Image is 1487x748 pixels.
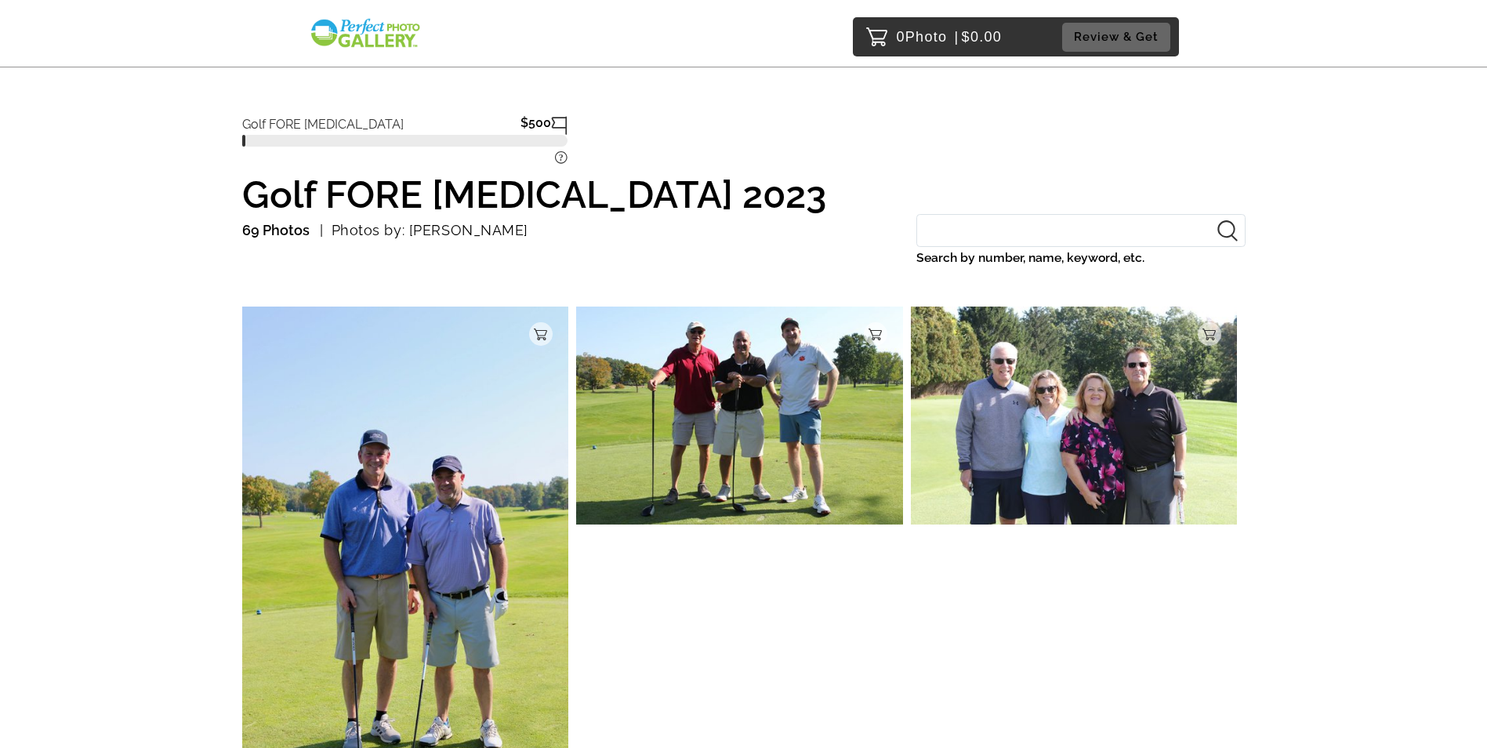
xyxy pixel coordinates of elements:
label: Search by number, name, keyword, etc. [916,247,1246,269]
p: 0 $0.00 [897,24,1003,49]
span: Photo [905,24,948,49]
h1: Golf FORE [MEDICAL_DATA] 2023 [242,175,1246,214]
p: Photos by: [PERSON_NAME] [320,218,528,243]
img: 93780 [911,307,1238,524]
tspan: ? [558,152,563,163]
span: | [955,29,959,45]
img: Snapphound Logo [309,17,422,49]
p: $500 [520,116,551,135]
a: Review & Get [1062,23,1175,52]
button: Review & Get [1062,23,1170,52]
p: Golf FORE [MEDICAL_DATA] [242,110,404,132]
img: 93776 [576,307,903,524]
p: 69 Photos [242,218,310,243]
